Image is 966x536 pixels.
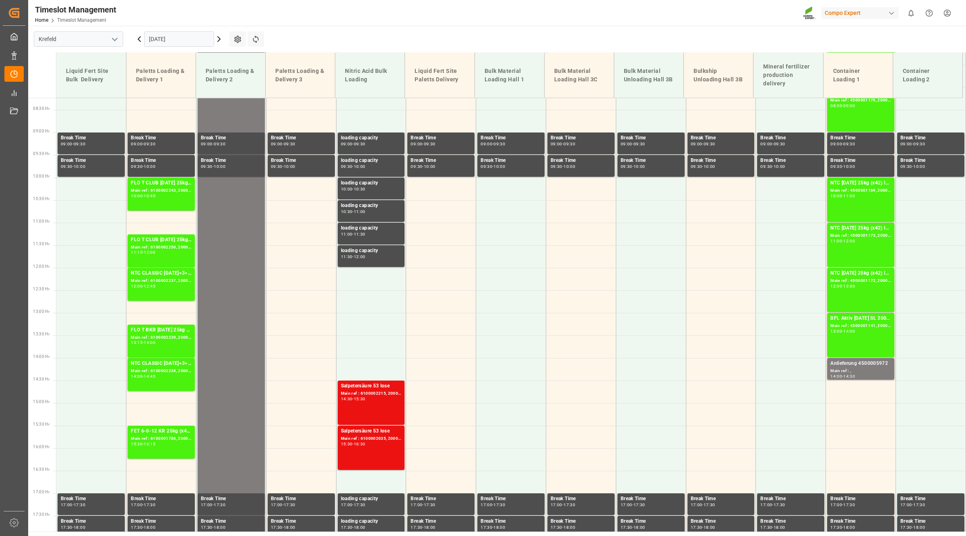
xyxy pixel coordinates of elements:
div: Break Time [900,517,961,526]
div: Anlieferung 4500005972 [830,360,891,368]
div: 09:30 [634,142,645,146]
div: 10:00 [424,165,436,168]
div: 14:30 [341,397,353,401]
span: 08:30 Hr [33,106,50,111]
div: - [352,142,353,146]
div: 09:00 [131,142,142,146]
div: Timeslot Management [35,4,116,16]
div: Main ref : 6100002238, 2000001528 [131,368,192,375]
div: 15:30 [354,397,365,401]
div: - [352,503,353,507]
div: - [842,142,843,146]
div: 12:00 [131,284,142,288]
span: 17:00 Hr [33,490,50,494]
div: 10:00 [704,165,715,168]
div: - [702,165,703,168]
div: 11:00 [354,210,365,213]
div: 17:30 [214,503,225,507]
div: - [632,165,634,168]
div: 13:15 [131,341,142,344]
div: 09:00 [760,142,772,146]
div: Main ref : , [830,368,891,375]
div: 13:00 [830,329,842,333]
div: Break Time [621,134,681,142]
div: 10:00 [843,165,855,168]
div: 14:45 [144,375,155,378]
div: 09:00 [551,142,562,146]
div: Break Time [621,495,681,503]
div: 17:00 [341,503,353,507]
div: 09:30 [900,165,912,168]
div: 09:00 [61,142,72,146]
div: Bulk Material Unloading Hall 3B [621,64,677,87]
div: loading capacity [341,247,402,255]
div: 10:00 [774,165,785,168]
div: - [912,503,913,507]
div: Break Time [551,517,611,526]
div: Container Loading 2 [900,64,956,87]
div: Break Time [551,134,611,142]
div: - [702,503,703,507]
span: 09:00 Hr [33,129,50,133]
div: - [142,142,144,146]
div: Break Time [691,517,751,526]
div: 17:30 [144,503,155,507]
div: 08:00 [830,104,842,108]
div: Salpetersäure 53 lose [341,382,402,390]
span: 09:30 Hr [33,151,50,156]
div: 09:30 [551,165,562,168]
div: Break Time [201,517,262,526]
div: Break Time [131,157,192,165]
button: Compo Expert [822,5,902,21]
span: 15:00 Hr [33,399,50,404]
div: 09:30 [481,165,492,168]
div: 17:30 [354,503,365,507]
div: NTC CLASSIC [DATE]+3+TE 1200kg BB [131,360,192,368]
div: - [842,329,843,333]
div: Main ref : 6100002035, 2000001544 [341,435,402,442]
div: 17:30 [704,503,715,507]
div: - [352,187,353,191]
div: 11:00 [830,239,842,243]
div: - [562,142,563,146]
img: Screenshot%202023-09-29%20at%2010.02.21.png_1712312052.png [803,6,816,20]
div: 17:00 [131,503,142,507]
div: Liquid Fert Site Paletts Delivery [411,64,468,87]
div: Break Time [411,157,471,165]
div: 11:15 [131,250,142,254]
span: 17:30 Hr [33,512,50,517]
div: - [492,142,493,146]
div: Bulkship Unloading Hall 3B [690,64,747,87]
div: 11:00 [843,194,855,198]
div: 17:30 [493,503,505,507]
div: Break Time [830,495,891,503]
div: 09:00 [411,142,422,146]
div: - [352,442,353,446]
div: Main ref : 4500001169, 2000001248 [830,187,891,194]
div: Break Time [691,134,751,142]
div: 10:00 [341,187,353,191]
div: 17:30 [563,503,575,507]
div: Break Time [621,157,681,165]
div: FLO T BKR [DATE] 25kg (x40) D,ATBT SPORT [DATE] 25%UH 3M 25kg (x40) INTFLO T CLUB [DATE] 25kg (x4... [131,326,192,334]
div: Break Time [760,134,821,142]
div: Paletts Loading & Delivery 1 [133,64,189,87]
div: loading capacity [341,134,402,142]
span: 14:00 Hr [33,354,50,359]
div: Break Time [271,134,332,142]
div: - [842,239,843,243]
span: 14:30 Hr [33,377,50,381]
div: NTC [DATE] 25kg (x42) INT MTO [830,224,891,232]
div: 10:00 [634,165,645,168]
div: 14:00 [144,341,155,344]
div: Break Time [411,495,471,503]
div: - [283,165,284,168]
div: - [142,165,144,168]
div: Break Time [131,517,192,526]
div: - [142,250,144,254]
div: Break Time [271,157,332,165]
div: 10:30 [341,210,353,213]
div: 09:30 [284,142,295,146]
div: - [912,142,913,146]
div: 17:00 [900,503,912,507]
